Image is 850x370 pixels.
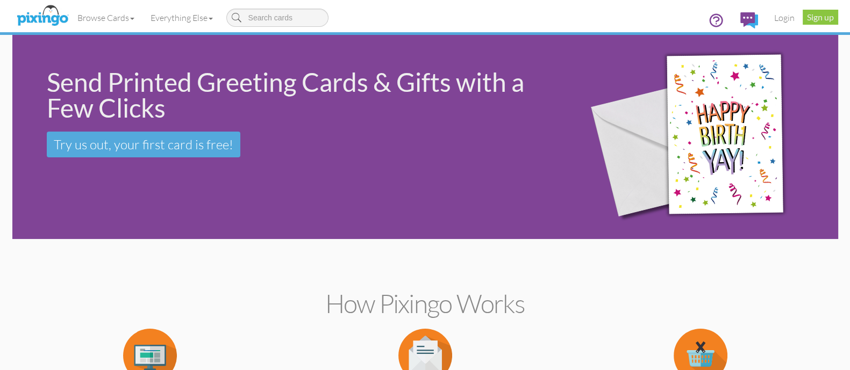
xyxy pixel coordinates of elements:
a: Browse Cards [69,4,142,31]
span: Try us out, your first card is free! [54,136,233,153]
h2: How Pixingo works [31,289,819,318]
a: Everything Else [142,4,221,31]
img: comments.svg [740,12,758,28]
a: Try us out, your first card is free! [47,132,240,157]
a: Sign up [803,10,838,25]
input: Search cards [226,9,328,27]
img: pixingo logo [14,3,71,30]
a: Login [766,4,803,31]
div: Send Printed Greeting Cards & Gifts with a Few Clicks [47,69,554,121]
img: 942c5090-71ba-4bfc-9a92-ca782dcda692.png [572,20,831,255]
